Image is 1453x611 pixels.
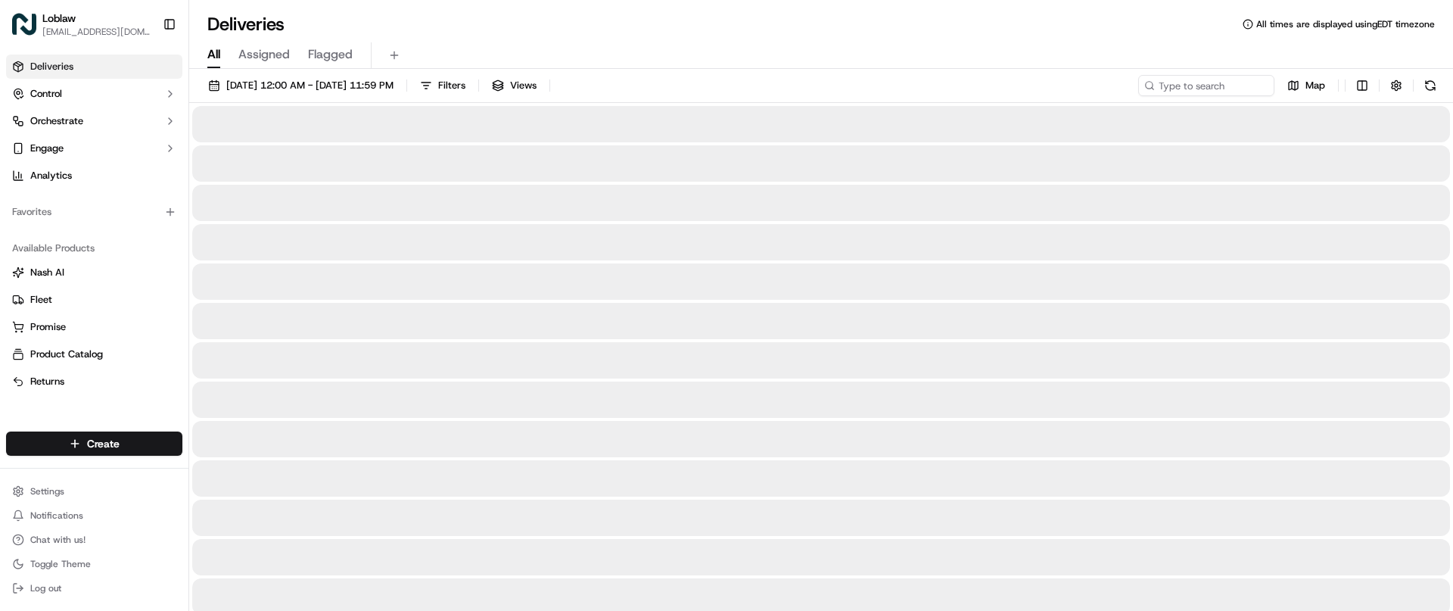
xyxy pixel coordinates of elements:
[238,45,290,64] span: Assigned
[413,75,472,96] button: Filters
[308,45,353,64] span: Flagged
[1305,79,1325,92] span: Map
[6,505,182,526] button: Notifications
[30,293,52,307] span: Fleet
[207,45,220,64] span: All
[1256,18,1435,30] span: All times are displayed using EDT timezone
[30,87,62,101] span: Control
[1280,75,1332,96] button: Map
[207,12,285,36] h1: Deliveries
[30,348,103,361] span: Product Catalog
[6,578,182,599] button: Log out
[6,315,182,339] button: Promise
[6,481,182,502] button: Settings
[438,79,465,92] span: Filters
[6,342,182,366] button: Product Catalog
[12,375,176,388] a: Returns
[201,75,400,96] button: [DATE] 12:00 AM - [DATE] 11:59 PM
[30,510,83,522] span: Notifications
[510,79,537,92] span: Views
[30,534,86,546] span: Chat with us!
[6,369,182,394] button: Returns
[6,432,182,456] button: Create
[30,375,64,388] span: Returns
[30,485,64,497] span: Settings
[30,320,66,334] span: Promise
[6,529,182,550] button: Chat with us!
[30,266,64,279] span: Nash AI
[30,60,73,73] span: Deliveries
[6,6,157,42] button: LoblawLoblaw[EMAIL_ADDRESS][DOMAIN_NAME]
[42,26,151,38] button: [EMAIL_ADDRESS][DOMAIN_NAME]
[6,82,182,106] button: Control
[30,142,64,155] span: Engage
[226,79,394,92] span: [DATE] 12:00 AM - [DATE] 11:59 PM
[87,436,120,451] span: Create
[6,288,182,312] button: Fleet
[1420,75,1441,96] button: Refresh
[6,260,182,285] button: Nash AI
[12,266,176,279] a: Nash AI
[6,164,182,188] a: Analytics
[6,55,182,79] a: Deliveries
[6,200,182,224] div: Favorites
[12,12,36,36] img: Loblaw
[485,75,543,96] button: Views
[12,348,176,361] a: Product Catalog
[1138,75,1274,96] input: Type to search
[30,558,91,570] span: Toggle Theme
[6,109,182,133] button: Orchestrate
[30,582,61,594] span: Log out
[6,236,182,260] div: Available Products
[6,136,182,161] button: Engage
[6,553,182,575] button: Toggle Theme
[42,11,76,26] button: Loblaw
[12,293,176,307] a: Fleet
[12,320,176,334] a: Promise
[30,114,83,128] span: Orchestrate
[30,169,72,182] span: Analytics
